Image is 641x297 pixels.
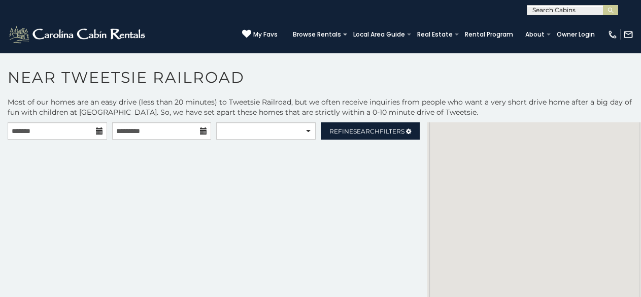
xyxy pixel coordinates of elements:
[460,27,518,42] a: Rental Program
[412,27,458,42] a: Real Estate
[242,29,278,40] a: My Favs
[329,127,404,135] span: Refine Filters
[8,24,148,45] img: White-1-2.png
[348,27,410,42] a: Local Area Guide
[552,27,600,42] a: Owner Login
[353,127,380,135] span: Search
[321,122,420,140] a: RefineSearchFilters
[253,30,278,39] span: My Favs
[623,29,633,40] img: mail-regular-white.png
[608,29,618,40] img: phone-regular-white.png
[288,27,346,42] a: Browse Rentals
[520,27,550,42] a: About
